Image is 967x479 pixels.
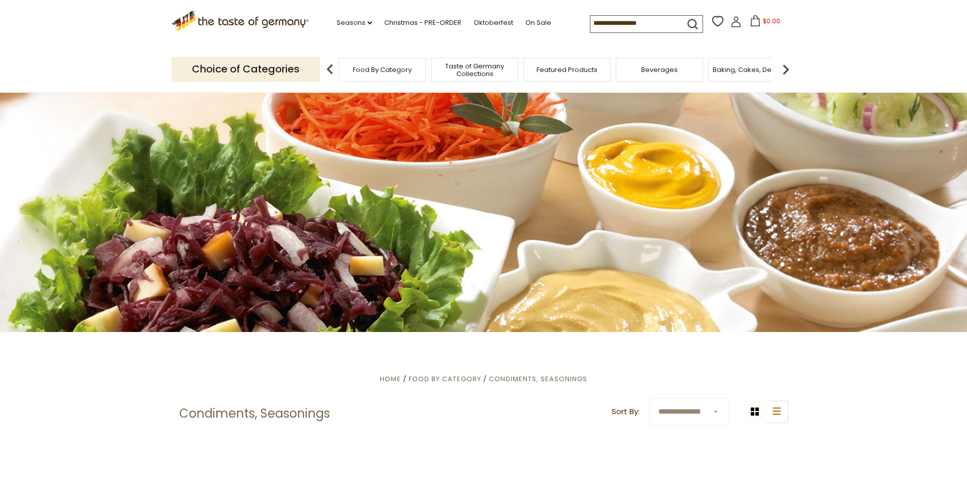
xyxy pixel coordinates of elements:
a: On Sale [525,17,551,28]
a: Taste of Germany Collections [434,62,515,78]
a: Food By Category [353,66,412,73]
p: Choice of Categories [172,57,320,82]
a: Home [380,374,401,384]
a: Condiments, Seasonings [489,374,587,384]
a: Oktoberfest [474,17,513,28]
a: Food By Category [409,374,481,384]
a: Featured Products [537,66,597,73]
label: Sort By: [612,406,640,418]
a: Baking, Cakes, Desserts [713,66,791,73]
span: $0.00 [763,17,780,25]
a: Beverages [641,66,678,73]
button: $0.00 [744,15,787,30]
img: next arrow [776,59,796,80]
a: Seasons [337,17,372,28]
a: Christmas - PRE-ORDER [384,17,461,28]
img: previous arrow [320,59,340,80]
h1: Condiments, Seasonings [179,406,330,421]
